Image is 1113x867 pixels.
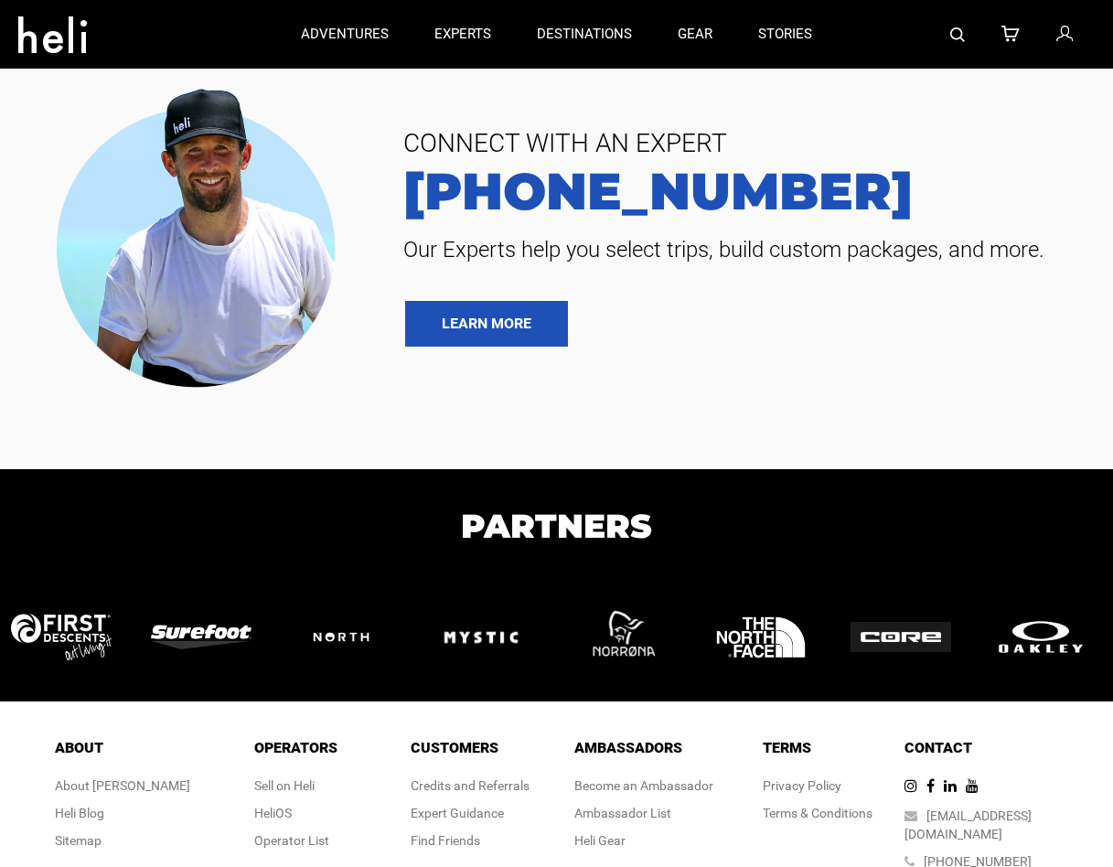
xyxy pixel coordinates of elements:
p: adventures [301,25,389,44]
div: Ambassador List [574,804,713,822]
a: Credits and Referrals [411,778,530,793]
img: logo [851,622,969,653]
span: CONNECT WITH AN EXPERT [390,122,1086,166]
img: logo [291,611,410,664]
div: Sell on Heli [254,776,337,795]
a: Become an Ambassador [574,778,713,793]
a: [EMAIL_ADDRESS][DOMAIN_NAME] [904,808,1032,841]
img: logo [571,587,690,688]
a: LEARN MORE [405,301,568,347]
span: Terms [763,739,811,756]
span: Ambassadors [574,739,682,756]
p: experts [434,25,491,44]
span: Our Experts help you select trips, build custom packages, and more. [390,235,1086,264]
img: logo [151,625,270,649]
img: logo [11,614,130,660]
a: [PHONE_NUMBER] [390,166,1086,217]
div: Find Friends [411,831,530,850]
a: HeliOS [254,806,292,820]
span: Contact [904,739,972,756]
img: logo [990,617,1109,658]
span: Operators [254,739,337,756]
div: Sitemap [55,831,190,850]
a: Terms & Conditions [763,806,872,820]
span: Customers [411,739,498,756]
img: contact our team [42,73,362,396]
div: Operator List [254,831,337,850]
a: Privacy Policy [763,778,841,793]
span: About [55,739,103,756]
a: Expert Guidance [411,806,504,820]
img: search-bar-icon.svg [950,27,965,42]
div: About [PERSON_NAME] [55,776,190,795]
img: logo [431,587,550,688]
p: destinations [537,25,632,44]
a: Heli Gear [574,833,626,848]
a: Heli Blog [55,806,104,820]
img: logo [711,587,829,688]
